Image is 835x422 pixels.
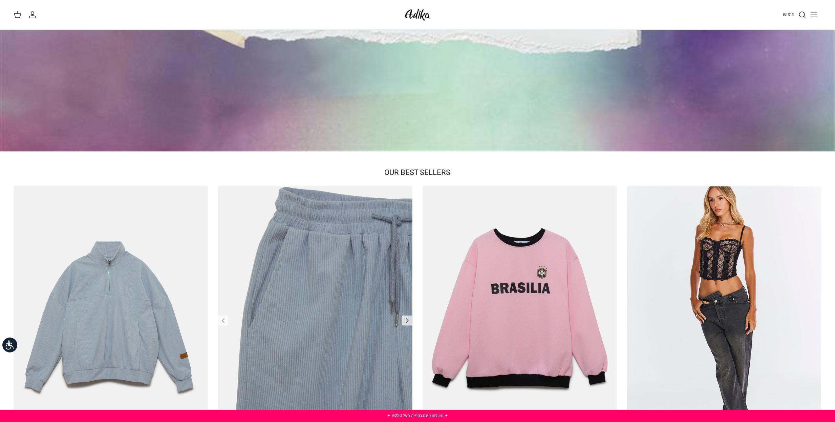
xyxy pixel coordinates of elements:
[28,11,39,19] a: החשבון שלי
[783,11,795,18] span: חיפוש
[402,316,412,326] a: Previous
[387,413,448,419] a: ✦ משלוח חינם בקנייה מעל ₪220 ✦
[218,316,228,326] a: Previous
[783,11,807,19] a: חיפוש
[807,7,821,22] button: Toggle menu
[403,7,432,23] img: Adika IL
[385,167,451,178] a: OUR BEST SELLERS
